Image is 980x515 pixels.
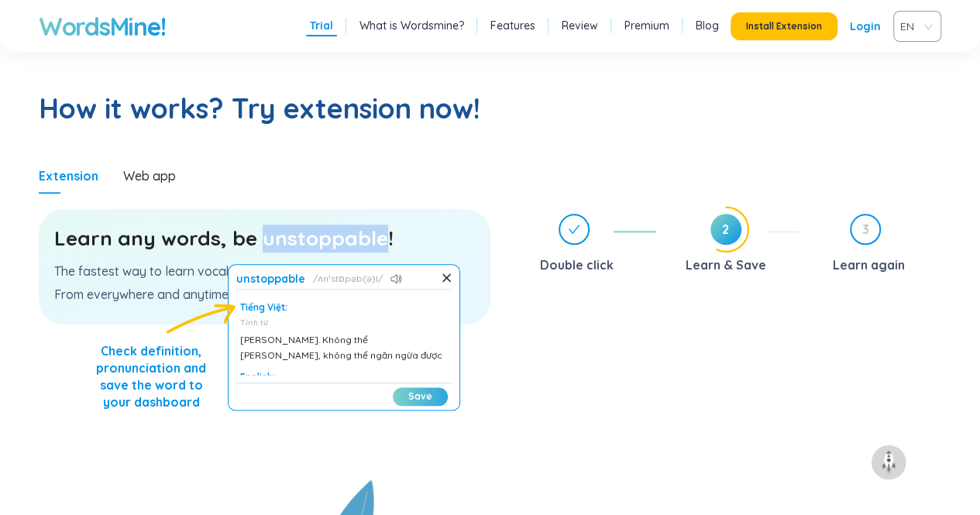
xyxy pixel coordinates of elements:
[851,215,879,243] span: 3
[686,252,766,277] div: Learn & Save
[540,252,614,277] div: Double click
[39,11,165,42] a: WordsMine!
[746,20,822,33] span: Install Extension
[696,18,719,33] a: Blog
[310,18,333,33] a: Trial
[568,223,580,235] span: check
[39,167,98,184] div: Extension
[54,225,475,252] h3: Learn any words, be unstoppable!
[236,273,305,285] h1: unstoppable
[313,273,383,285] span: ʌnˈstɒpəb(ə)l
[624,18,669,33] a: Premium
[39,90,941,127] h2: How it works? Try extension now!
[359,18,464,33] a: What is Wordsmine?
[393,387,448,406] button: Save
[123,167,176,184] div: Web app
[54,286,475,303] p: From everywhere and anytime.
[562,18,598,33] a: Review
[900,15,928,38] span: VIE
[832,252,904,277] div: Learn again
[54,263,475,280] p: The fastest way to learn vocabulary.
[240,301,448,314] div: Tiếng Việt:
[490,18,535,33] a: Features
[710,214,741,245] span: 2
[240,318,448,328] div: Tính từ
[811,214,941,277] div: 3Learn again
[850,12,881,40] a: Login
[240,332,448,363] div: [PERSON_NAME]. Không thể [PERSON_NAME], không thể ngăn ngừa được
[731,12,837,40] button: Install Extension
[240,371,448,383] div: English:
[669,214,799,277] div: 2Learn & Save
[876,450,901,475] img: to top
[514,214,656,277] div: Double click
